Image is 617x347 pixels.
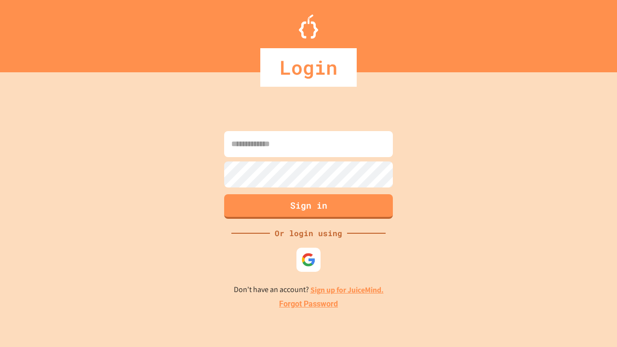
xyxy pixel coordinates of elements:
[279,298,338,310] a: Forgot Password
[234,284,384,296] p: Don't have an account?
[260,48,357,87] div: Login
[224,194,393,219] button: Sign in
[270,227,347,239] div: Or login using
[301,253,316,267] img: google-icon.svg
[299,14,318,39] img: Logo.svg
[310,285,384,295] a: Sign up for JuiceMind.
